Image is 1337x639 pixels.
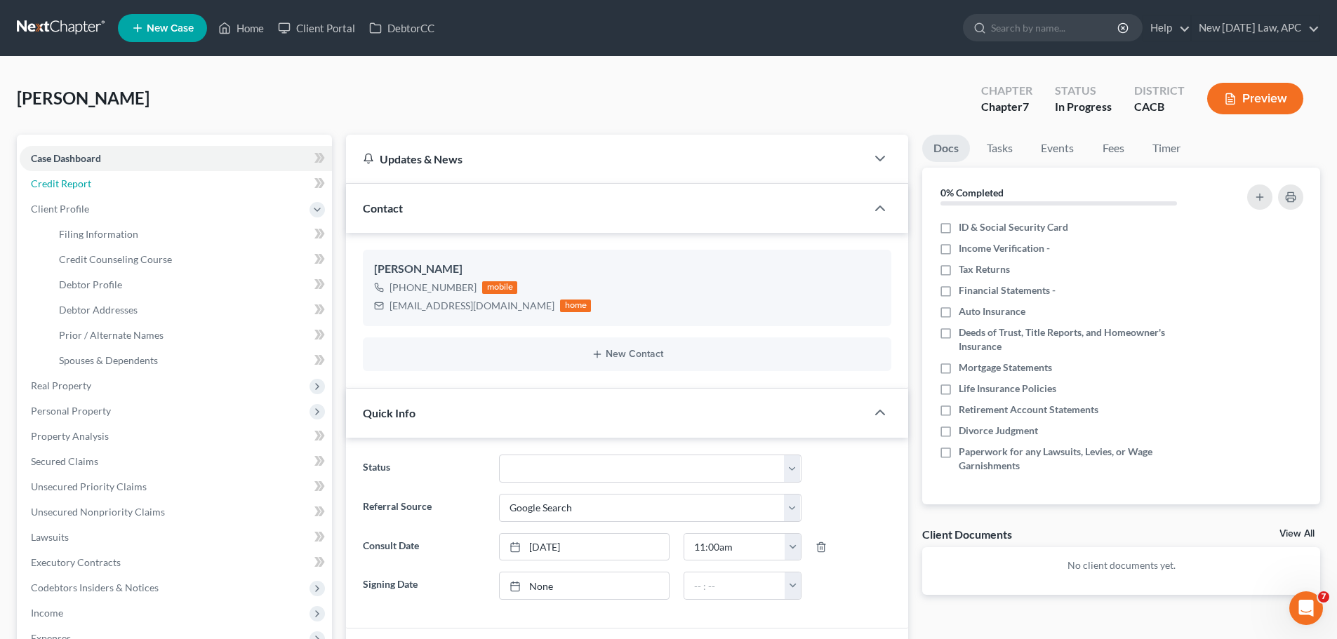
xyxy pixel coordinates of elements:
a: Case Dashboard [20,146,332,171]
a: Debtor Profile [48,272,332,297]
span: Filing Information [59,228,138,240]
div: District [1134,83,1185,99]
div: Statement of Financial Affairs - Payments Made in the Last 90 days [20,346,260,386]
a: None [500,572,669,599]
div: • 2m ago [147,212,189,227]
div: [PERSON_NAME] [374,261,880,278]
a: Client Portal [271,15,362,41]
span: 7 [1318,591,1329,603]
div: home [560,300,591,312]
span: 7 [1023,100,1029,113]
span: Unsecured Priority Claims [31,480,147,492]
div: CACB [1134,99,1185,115]
div: Chapter [981,99,1032,115]
span: Deeds of Trust, Title Reports, and Homeowner's Insurance [959,325,1209,354]
button: Preview [1207,83,1303,114]
span: Income [31,607,63,619]
a: Home [211,15,271,41]
iframe: Intercom live chat [1289,591,1323,625]
span: Lawsuits [31,531,69,543]
span: Paperwork for any Lawsuits, Levies, or Wage Garnishments [959,445,1209,473]
label: Signing Date [356,572,491,600]
a: Timer [1141,135,1192,162]
div: [EMAIL_ADDRESS][DOMAIN_NAME] [390,299,554,313]
div: Attorney's Disclosure of Compensation [20,386,260,412]
div: Send us a messageWe typically reply in a few hours [14,245,267,299]
a: Help [1143,15,1190,41]
img: Profile image for Emma [177,22,205,51]
span: Messages [117,473,165,483]
span: Debtor Profile [59,278,122,290]
img: Profile image for Lindsey [29,198,57,226]
div: In Progress [1055,99,1112,115]
div: Statement of Financial Affairs - Payments Made in the Last 90 days [29,351,235,381]
a: DebtorCC [362,15,441,41]
div: Close [241,22,267,48]
a: Unsecured Nonpriority Claims [20,499,332,525]
span: Help [222,473,245,483]
div: Chapter [981,83,1032,99]
span: Property Analysis [31,430,109,442]
a: Lawsuits [20,525,332,550]
span: Divorce Judgment [959,424,1038,438]
span: Executory Contracts [31,556,121,568]
a: Tasks [976,135,1024,162]
a: Debtor Addresses [48,297,332,323]
span: Case Dashboard [31,152,101,164]
a: Credit Counseling Course [48,247,332,272]
span: Search for help [29,319,114,334]
a: Secured Claims [20,449,332,474]
a: Events [1030,135,1085,162]
img: logo [28,30,122,45]
img: Profile image for Lindsey [204,22,232,51]
span: Retirement Account Statements [959,403,1098,417]
span: Prior / Alternate Names [59,329,164,341]
span: Mortgage Statements [959,361,1052,375]
span: Personal Property [31,405,111,417]
div: Profile image for LindseyThank youou for your help!![PERSON_NAME]•2m ago [15,186,266,238]
a: Filing Information [48,222,332,247]
div: Adding Income [29,418,235,433]
input: -- : -- [684,534,785,560]
p: Hi there! [28,100,253,123]
span: [PERSON_NAME] [17,88,149,108]
span: Tax Returns [959,262,1010,276]
button: Search for help [20,312,260,340]
button: Messages [93,438,187,494]
a: Fees [1091,135,1136,162]
span: Home [31,473,62,483]
a: Property Analysis [20,424,332,449]
span: Contact [363,201,403,215]
span: Credit Report [31,177,91,189]
a: [DATE] [500,534,669,560]
span: Financial Statements - [959,283,1056,297]
span: Secured Claims [31,455,98,467]
span: Life Insurance Policies [959,382,1056,396]
label: Consult Date [356,533,491,561]
div: Adding Income [20,412,260,438]
div: Client Documents [922,527,1012,542]
span: Real Property [31,379,91,391]
div: mobile [482,281,517,294]
span: ID & Social Security Card [959,220,1068,234]
input: -- : -- [684,572,785,599]
div: [PERSON_NAME] [62,212,144,227]
div: [PHONE_NUMBER] [390,281,477,295]
div: Attorney's Disclosure of Compensation [29,392,235,407]
div: Status [1055,83,1112,99]
div: We typically reply in a few hours [29,272,234,287]
a: Unsecured Priority Claims [20,474,332,499]
span: Client Profile [31,203,89,215]
span: Unsecured Nonpriority Claims [31,506,165,518]
button: New Contact [374,349,880,360]
span: Codebtors Insiders & Notices [31,581,159,593]
div: Updates & News [363,152,849,166]
label: Referral Source [356,494,491,522]
div: Recent messageProfile image for LindseyThank youou for your help!![PERSON_NAME]•2m ago [14,165,267,238]
a: Spouses & Dependents [48,348,332,373]
a: Executory Contracts [20,550,332,575]
span: Thank youou for your help!! [62,199,200,210]
input: Search by name... [991,15,1119,41]
a: Credit Report [20,171,332,196]
a: Prior / Alternate Names [48,323,332,348]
